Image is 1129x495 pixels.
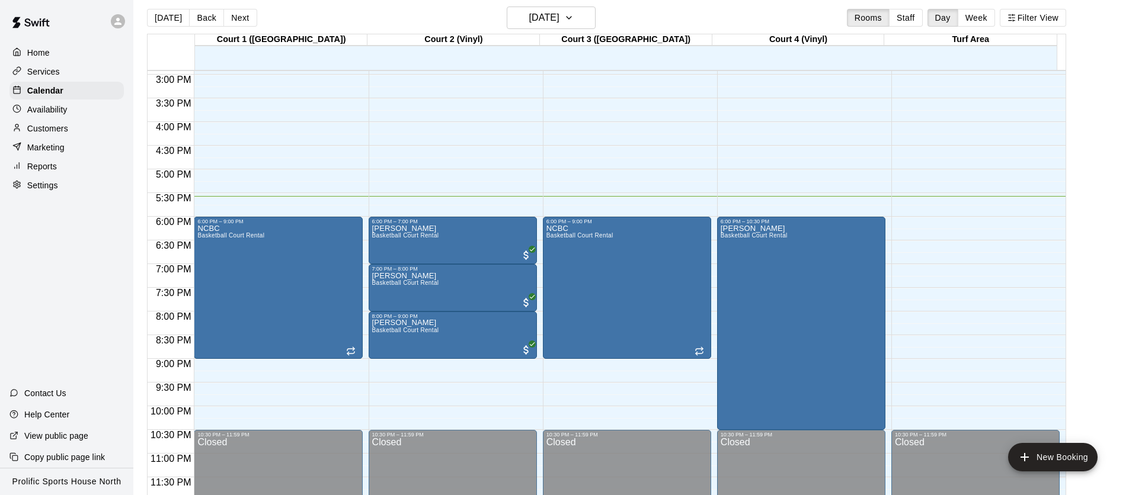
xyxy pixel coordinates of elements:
button: [DATE] [507,7,596,29]
button: Filter View [1000,9,1066,27]
div: 6:00 PM – 9:00 PM [197,218,359,224]
div: 10:30 PM – 11:59 PM [546,432,708,438]
p: View public page [24,430,88,442]
span: All customers have paid [520,344,532,356]
span: 3:00 PM [153,75,194,85]
h6: [DATE] [529,9,559,26]
div: 10:30 PM – 11:59 PM [895,432,1056,438]
button: Back [189,9,224,27]
div: 7:00 PM – 8:00 PM [372,266,533,272]
p: Home [27,47,50,59]
button: add [1008,443,1098,471]
span: Recurring event [346,346,356,356]
div: 10:30 PM – 11:59 PM [721,432,882,438]
p: Settings [27,179,58,191]
div: Turf Area [884,34,1057,46]
span: 9:30 PM [153,382,194,393]
span: Recurring event [695,346,704,356]
div: Court 4 (Vinyl) [712,34,885,46]
div: 6:00 PM – 9:00 PM: NCBC [543,217,711,359]
span: 8:30 PM [153,335,194,345]
a: Settings [9,176,124,194]
a: Home [9,44,124,62]
p: Contact Us [24,387,66,399]
span: 6:30 PM [153,240,194,250]
a: Availability [9,101,124,118]
a: Services [9,63,124,81]
div: 8:00 PM – 9:00 PM: James Tabaniag [369,311,537,359]
p: Marketing [27,142,65,153]
span: 7:00 PM [153,264,194,274]
a: Calendar [9,82,124,99]
span: 4:30 PM [153,146,194,156]
span: Basketball Court Rental [546,232,613,239]
span: 10:30 PM [148,430,194,440]
a: Reports [9,157,124,175]
span: 3:30 PM [153,98,194,108]
p: Services [27,66,60,78]
span: Basketball Court Rental [372,279,439,286]
p: Calendar [27,85,63,97]
span: 4:00 PM [153,122,194,132]
div: 6:00 PM – 10:30 PM [721,218,882,224]
span: Basketball Court Rental [372,327,439,333]
span: 11:00 PM [148,454,194,464]
button: [DATE] [147,9,190,27]
div: Court 1 ([GEOGRAPHIC_DATA]) [195,34,367,46]
p: Copy public page link [24,451,105,463]
div: Court 2 (Vinyl) [367,34,540,46]
button: Rooms [847,9,890,27]
span: All customers have paid [520,249,532,261]
button: Staff [889,9,923,27]
a: Marketing [9,139,124,156]
div: 10:30 PM – 11:59 PM [372,432,533,438]
div: Court 3 ([GEOGRAPHIC_DATA]) [540,34,712,46]
p: Help Center [24,409,69,420]
button: Day [927,9,958,27]
span: 8:00 PM [153,311,194,322]
span: Basketball Court Rental [372,232,439,239]
span: Basketball Court Rental [197,232,264,239]
span: 5:30 PM [153,193,194,203]
div: 6:00 PM – 10:30 PM: Ariel E [717,217,885,430]
a: Customers [9,120,124,137]
div: 10:30 PM – 11:59 PM [197,432,359,438]
span: All customers have paid [520,297,532,308]
button: Next [223,9,257,27]
span: 11:30 PM [148,477,194,487]
button: Week [958,9,995,27]
p: Customers [27,123,68,134]
div: 8:00 PM – 9:00 PM [372,313,533,319]
div: 6:00 PM – 9:00 PM: NCBC [194,217,362,359]
div: 6:00 PM – 7:00 PM: James Tabaniag [369,217,537,264]
p: Reports [27,160,57,172]
span: Basketball Court Rental [721,232,788,239]
span: 6:00 PM [153,217,194,227]
div: 6:00 PM – 9:00 PM [546,218,708,224]
div: 7:00 PM – 8:00 PM: James Tabaniag [369,264,537,311]
span: 5:00 PM [153,169,194,179]
div: 6:00 PM – 7:00 PM [372,218,533,224]
p: Prolific Sports House North [12,475,121,488]
span: 7:30 PM [153,288,194,298]
p: Availability [27,104,68,115]
span: 9:00 PM [153,359,194,369]
span: 10:00 PM [148,406,194,416]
